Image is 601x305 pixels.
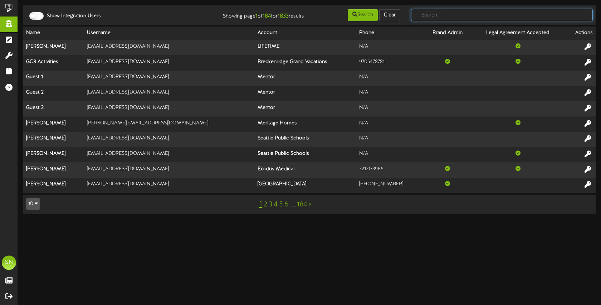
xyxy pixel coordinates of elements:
[23,40,84,55] th: [PERSON_NAME]
[423,27,471,40] th: Brand Admin
[84,162,255,178] td: [EMAIL_ADDRESS][DOMAIN_NAME]
[255,116,356,132] th: Meritage Homes
[23,101,84,116] th: Guest 3
[309,201,312,209] a: >
[2,256,16,270] div: SN
[356,40,423,55] td: N/A
[356,55,423,71] td: 9705478781
[84,86,255,101] td: [EMAIL_ADDRESS][DOMAIN_NAME]
[274,201,278,209] a: 4
[84,71,255,86] td: [EMAIL_ADDRESS][DOMAIN_NAME]
[255,86,356,101] th: Mentor
[278,13,289,19] strong: 1833
[264,201,267,209] a: 2
[213,8,309,20] div: Showing page of for results
[255,178,356,193] th: [GEOGRAPHIC_DATA]
[284,201,289,209] a: 6
[356,132,423,147] td: N/A
[356,27,423,40] th: Phone
[84,40,255,55] td: [EMAIL_ADDRESS][DOMAIN_NAME]
[23,27,84,40] th: Name
[23,86,84,101] th: Guest 2
[255,162,356,178] th: Exodus Medical
[255,71,356,86] th: Mentor
[23,162,84,178] th: [PERSON_NAME]
[279,201,283,209] a: 5
[356,86,423,101] td: N/A
[255,13,258,19] strong: 1
[26,198,40,210] button: 10
[23,55,84,71] th: GC8 Activities
[255,101,356,116] th: Mentor
[23,132,84,147] th: [PERSON_NAME]
[348,9,378,21] button: Search
[411,9,593,21] input: -- Search --
[290,201,295,209] a: ...
[356,116,423,132] td: N/A
[84,132,255,147] td: [EMAIL_ADDRESS][DOMAIN_NAME]
[23,71,84,86] th: Guest 1
[255,132,356,147] th: Seattle Public Schools
[84,147,255,162] td: [EMAIL_ADDRESS][DOMAIN_NAME]
[379,9,400,21] button: Clear
[84,55,255,71] td: [EMAIL_ADDRESS][DOMAIN_NAME]
[269,201,272,209] a: 3
[564,27,596,40] th: Actions
[84,178,255,193] td: [EMAIL_ADDRESS][DOMAIN_NAME]
[259,200,262,209] a: 1
[255,27,356,40] th: Account
[356,71,423,86] td: N/A
[356,162,423,178] td: 3212173986
[356,178,423,193] td: [PHONE_NUMBER]
[23,178,84,193] th: [PERSON_NAME]
[255,147,356,162] th: Seattle Public Schools
[255,40,356,55] th: LIFETIME
[84,101,255,116] td: [EMAIL_ADDRESS][DOMAIN_NAME]
[263,13,271,19] strong: 184
[84,27,255,40] th: Username
[255,55,356,71] th: Breckenridge Grand Vacations
[84,116,255,132] td: [PERSON_NAME][EMAIL_ADDRESS][DOMAIN_NAME]
[41,13,101,20] label: Show Integration Users
[356,147,423,162] td: N/A
[297,201,307,209] a: 184
[23,147,84,162] th: [PERSON_NAME]
[471,27,565,40] th: Legal Agreement Accepted
[356,101,423,116] td: N/A
[23,116,84,132] th: [PERSON_NAME]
